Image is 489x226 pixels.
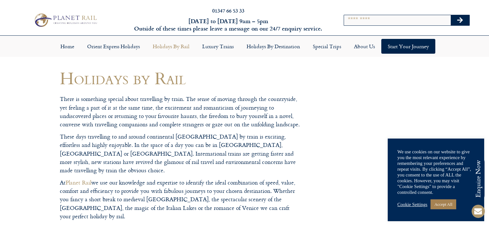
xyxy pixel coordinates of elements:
[196,39,240,54] a: Luxury Trains
[240,39,306,54] a: Holidays by Destination
[32,12,99,28] img: Planet Rail Train Holidays Logo
[81,39,146,54] a: Orient Express Holidays
[451,15,469,25] button: Search
[54,39,81,54] a: Home
[348,39,381,54] a: About Us
[306,39,348,54] a: Special Trips
[3,39,486,54] nav: Menu
[212,7,244,14] a: 01347 66 53 33
[132,17,324,32] h6: [DATE] to [DATE] 9am – 5pm Outside of these times please leave a message on our 24/7 enquiry serv...
[397,202,427,207] a: Cookie Settings
[430,199,456,209] a: Accept All
[146,39,196,54] a: Holidays by Rail
[381,39,435,54] a: Start your Journey
[397,149,475,195] div: We use cookies on our website to give you the most relevant experience by remembering your prefer...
